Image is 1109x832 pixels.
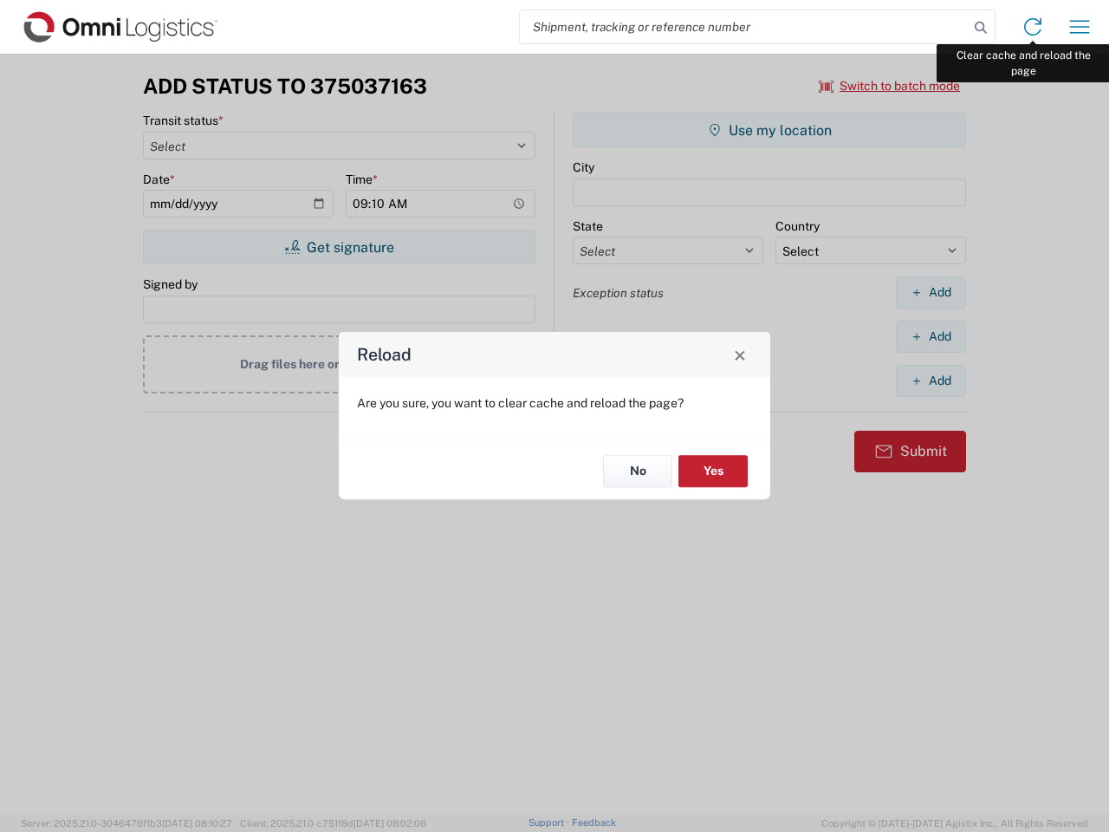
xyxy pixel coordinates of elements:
button: Yes [678,455,748,487]
input: Shipment, tracking or reference number [520,10,969,43]
button: No [603,455,672,487]
p: Are you sure, you want to clear cache and reload the page? [357,395,752,411]
button: Close [728,342,752,367]
h4: Reload [357,342,412,367]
